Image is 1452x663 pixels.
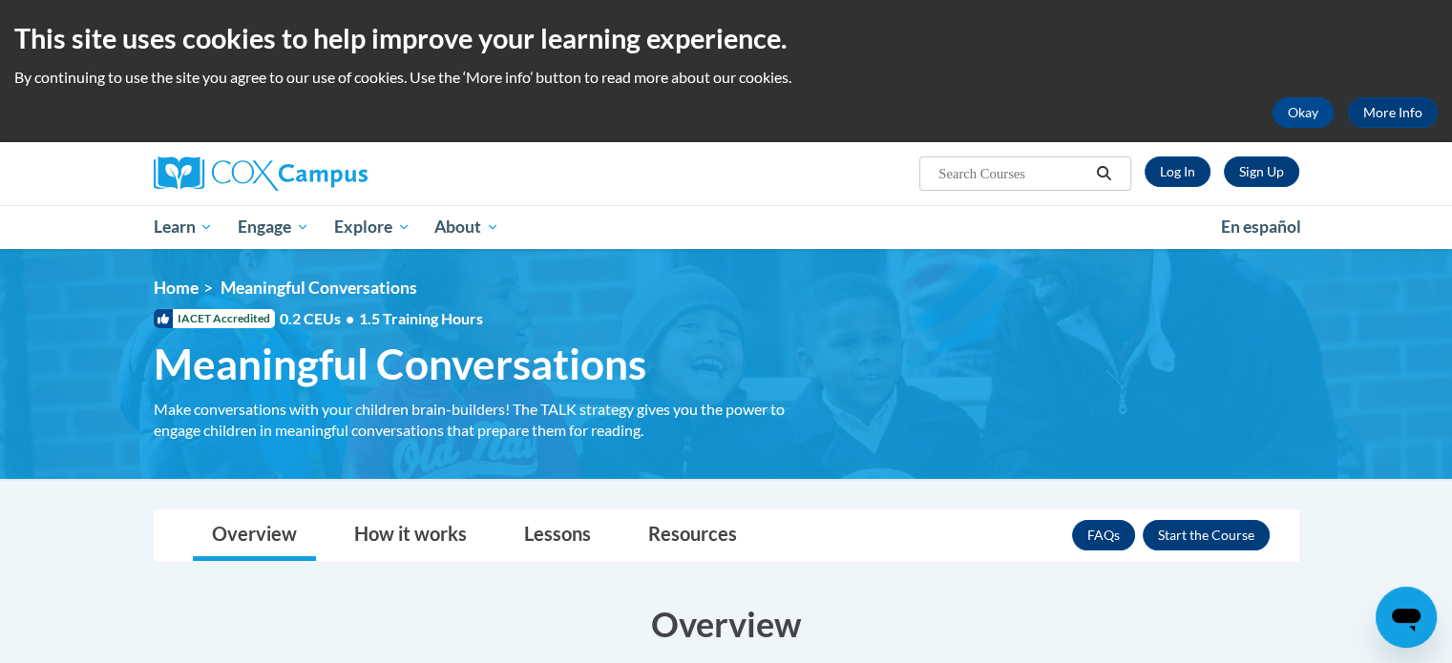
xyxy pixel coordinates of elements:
[346,309,354,327] span: •
[1209,207,1314,247] a: En español
[141,205,226,249] a: Learn
[225,205,322,249] a: Engage
[14,19,1438,57] h2: This site uses cookies to help improve your learning experience.
[193,510,316,561] a: Overview
[221,278,417,298] span: Meaningful Conversations
[154,156,368,191] img: Cox Campus
[1348,97,1438,128] a: More Info
[154,309,275,328] span: IACET Accredited
[153,216,213,238] span: Learn
[434,216,499,238] span: About
[154,156,516,191] a: Cox Campus
[1224,156,1299,187] a: Register
[1273,97,1334,128] button: Okay
[359,309,483,327] span: 1.5 Training Hours
[154,600,1299,648] h3: Overview
[1221,217,1301,237] span: En español
[154,278,199,298] a: Home
[238,216,309,238] span: Engage
[629,510,756,561] a: Resources
[1089,162,1118,185] button: Search
[322,205,423,249] a: Explore
[334,216,410,238] span: Explore
[422,205,512,249] a: About
[14,67,1438,88] p: By continuing to use the site you agree to our use of cookies. Use the ‘More info’ button to read...
[335,510,486,561] a: How it works
[505,510,610,561] a: Lessons
[936,162,1089,185] input: Search Courses
[280,308,483,329] span: 0.2 CEUs
[1376,587,1437,648] iframe: Button to launch messaging window
[154,399,812,441] div: Make conversations with your children brain-builders! The TALK strategy gives you the power to en...
[125,205,1328,249] div: Main menu
[1143,520,1270,550] button: Enroll
[154,339,646,389] span: Meaningful Conversations
[1145,156,1210,187] a: Log In
[1072,520,1135,550] a: FAQs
